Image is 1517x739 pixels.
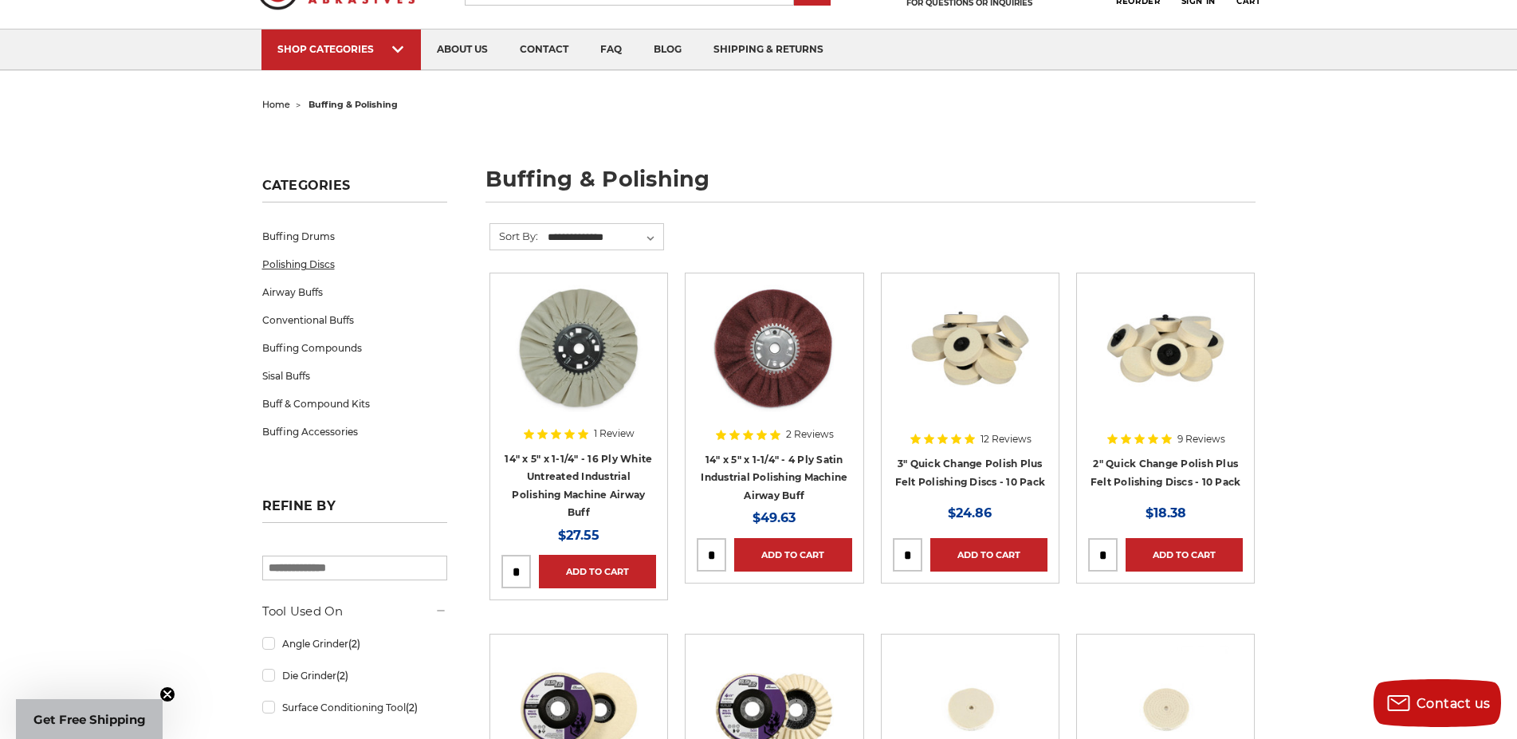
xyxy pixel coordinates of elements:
[698,29,839,70] a: shipping & returns
[1374,679,1501,727] button: Contact us
[159,686,175,702] button: Close teaser
[262,694,447,721] a: Surface Conditioning Tool
[1091,458,1241,488] a: 2" Quick Change Polish Plus Felt Polishing Discs - 10 Pack
[262,222,447,250] a: Buffing Drums
[539,555,656,588] a: Add to Cart
[262,498,447,523] h5: Refine by
[504,29,584,70] a: contact
[505,453,652,519] a: 14" x 5" x 1-1/4" - 16 Ply White Untreated Industrial Polishing Machine Airway Buff
[545,226,664,250] select: Sort By:
[421,29,504,70] a: about us
[262,602,447,621] h5: Tool Used On
[1177,434,1225,444] span: 9 Reviews
[734,538,851,572] a: Add to Cart
[485,168,1256,202] h1: buffing & polishing
[262,278,447,306] a: Airway Buffs
[309,99,398,110] span: buffing & polishing
[1088,285,1243,439] a: 2" Roloc Polishing Felt Discs
[16,699,163,739] div: Get Free ShippingClose teaser
[930,538,1047,572] a: Add to Cart
[515,285,643,412] img: 14 inch untreated white airway buffing wheel
[262,178,447,202] h5: Categories
[1126,538,1243,572] a: Add to Cart
[981,434,1032,444] span: 12 Reviews
[1102,285,1229,412] img: 2" Roloc Polishing Felt Discs
[1417,696,1491,711] span: Contact us
[262,362,447,390] a: Sisal Buffs
[753,510,796,525] span: $49.63
[33,712,146,727] span: Get Free Shipping
[262,390,447,418] a: Buff & Compound Kits
[262,630,447,658] a: Angle Grinder
[262,99,290,110] a: home
[262,662,447,690] a: Die Grinder
[262,306,447,334] a: Conventional Buffs
[1146,505,1186,521] span: $18.38
[638,29,698,70] a: blog
[262,334,447,362] a: Buffing Compounds
[490,224,538,248] label: Sort By:
[262,250,447,278] a: Polishing Discs
[336,670,348,682] span: (2)
[584,29,638,70] a: faq
[948,505,992,521] span: $24.86
[893,285,1047,439] a: 3 inch polishing felt roloc discs
[277,43,405,55] div: SHOP CATEGORIES
[710,285,838,412] img: 14 inch satin surface prep airway buffing wheel
[262,418,447,446] a: Buffing Accessories
[906,285,1034,412] img: 3 inch polishing felt roloc discs
[895,458,1046,488] a: 3" Quick Change Polish Plus Felt Polishing Discs - 10 Pack
[348,638,360,650] span: (2)
[501,285,656,439] a: 14 inch untreated white airway buffing wheel
[406,702,418,713] span: (2)
[558,528,599,543] span: $27.55
[701,454,847,501] a: 14" x 5" x 1-1/4" - 4 Ply Satin Industrial Polishing Machine Airway Buff
[697,285,851,439] a: 14 inch satin surface prep airway buffing wheel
